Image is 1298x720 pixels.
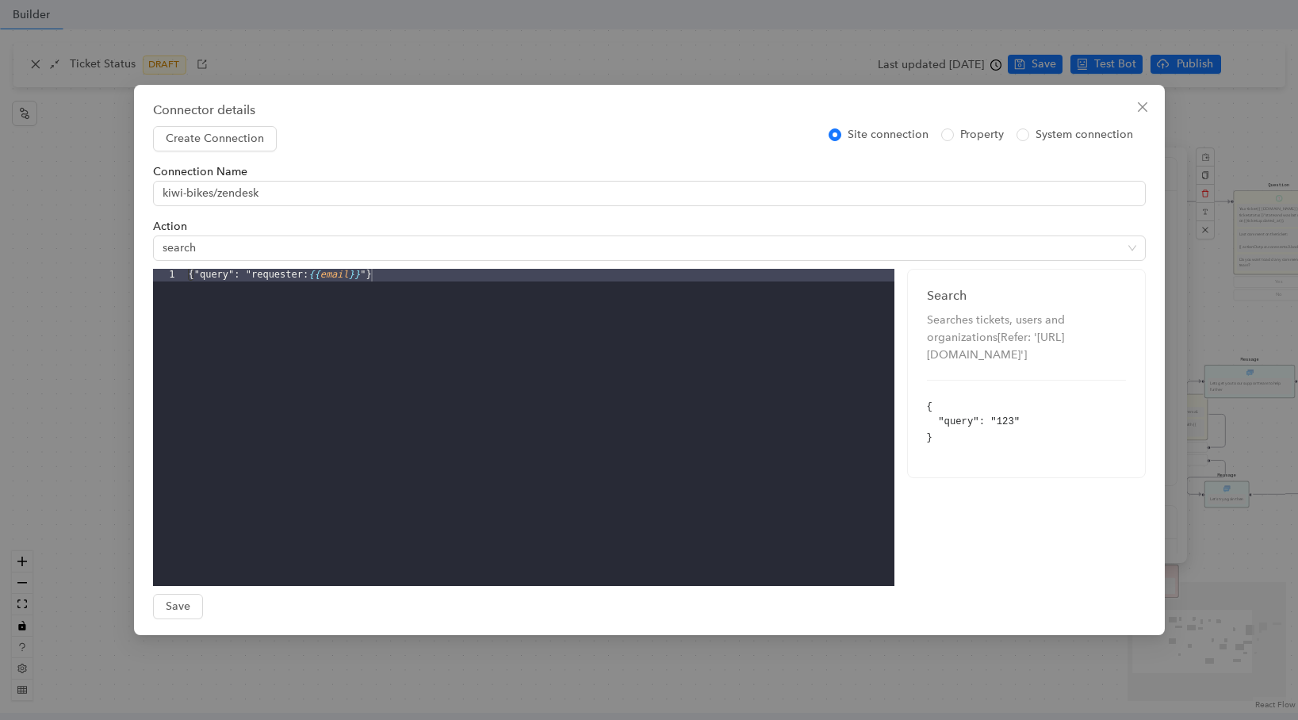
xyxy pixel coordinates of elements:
button: Save [153,594,203,619]
button: Close [1130,94,1155,120]
div: Connection Name [153,163,1146,181]
span: kiwi-bikes/zendesk [163,182,1136,205]
span: search [163,236,1136,260]
button: Create Connection [153,126,277,151]
div: Connector details [153,101,1146,120]
span: System connection [1029,126,1139,144]
span: Property [954,126,1010,144]
div: Search [927,285,1126,305]
div: Searches tickets, users and organizations[Refer: '[URL][DOMAIN_NAME]'] [927,312,1126,364]
span: Save [166,598,190,615]
pre: { "query": "123" } [927,400,1126,446]
div: Action [153,218,1146,236]
span: close [1136,101,1149,113]
a: Create Connection [166,130,264,147]
div: 1 [153,269,186,281]
span: Site connection [841,126,935,144]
